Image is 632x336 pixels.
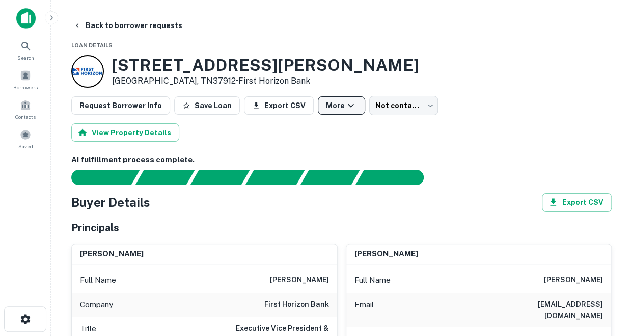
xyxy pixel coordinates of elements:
[174,96,240,115] button: Save Loan
[3,36,48,64] a: Search
[238,76,310,86] a: First Horizon Bank
[112,75,419,87] p: [GEOGRAPHIC_DATA], TN37912 •
[544,274,603,287] h6: [PERSON_NAME]
[59,170,135,185] div: Sending borrower request to AI...
[3,125,48,152] a: Saved
[3,95,48,123] a: Contacts
[80,248,144,260] h6: [PERSON_NAME]
[369,96,438,115] div: Not contacted
[13,83,38,91] span: Borrowers
[244,96,314,115] button: Export CSV
[69,16,186,35] button: Back to borrower requests
[190,170,250,185] div: Documents found, AI parsing details...
[300,170,360,185] div: Principals found, still searching for contact information. This may take time...
[245,170,305,185] div: Principals found, AI now looking for contact information...
[112,56,419,75] h3: [STREET_ADDRESS][PERSON_NAME]
[354,248,418,260] h6: [PERSON_NAME]
[270,274,329,287] h6: [PERSON_NAME]
[581,254,632,303] iframe: Chat Widget
[355,170,436,185] div: AI fulfillment process complete.
[80,274,116,287] p: Full Name
[481,299,603,321] h6: [EMAIL_ADDRESS][DOMAIN_NAME]
[15,113,36,121] span: Contacts
[18,142,33,150] span: Saved
[16,8,36,29] img: capitalize-icon.png
[3,66,48,93] a: Borrowers
[354,299,374,321] p: Email
[71,96,170,115] button: Request Borrower Info
[542,193,612,212] button: Export CSV
[71,42,113,48] span: Loan Details
[71,123,179,142] button: View Property Details
[318,96,365,115] button: More
[80,299,113,311] p: Company
[17,54,34,62] span: Search
[264,299,329,311] h6: first horizon bank
[71,220,119,236] h5: Principals
[71,193,150,212] h4: Buyer Details
[135,170,195,185] div: Your request is received and processing...
[354,274,391,287] p: Full Name
[71,154,612,166] h6: AI fulfillment process complete.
